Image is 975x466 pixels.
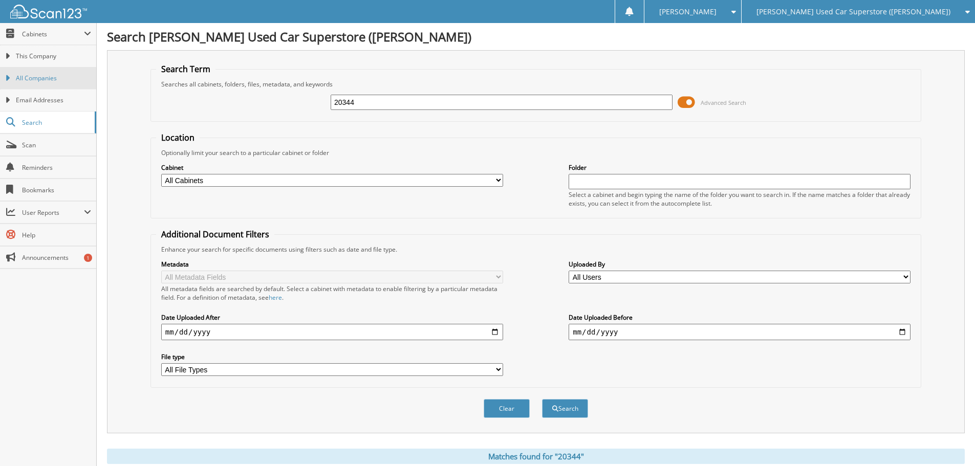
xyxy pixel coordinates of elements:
[569,313,911,322] label: Date Uploaded Before
[569,260,911,269] label: Uploaded By
[22,186,91,194] span: Bookmarks
[84,254,92,262] div: 1
[569,324,911,340] input: end
[161,352,503,361] label: File type
[924,417,975,466] iframe: Chat Widget
[542,399,588,418] button: Search
[161,260,503,269] label: Metadata
[107,449,965,464] div: Matches found for "20344"
[701,99,746,106] span: Advanced Search
[16,74,91,83] span: All Companies
[16,96,91,105] span: Email Addresses
[569,190,911,208] div: Select a cabinet and begin typing the name of the folder you want to search in. If the name match...
[156,245,916,254] div: Enhance your search for specific documents using filters such as date and file type.
[22,208,84,217] span: User Reports
[22,118,90,127] span: Search
[269,293,282,302] a: here
[22,141,91,149] span: Scan
[22,231,91,239] span: Help
[156,229,274,240] legend: Additional Document Filters
[156,148,916,157] div: Optionally limit your search to a particular cabinet or folder
[484,399,530,418] button: Clear
[161,313,503,322] label: Date Uploaded After
[22,30,84,38] span: Cabinets
[156,132,200,143] legend: Location
[161,324,503,340] input: start
[156,63,215,75] legend: Search Term
[107,28,965,45] h1: Search [PERSON_NAME] Used Car Superstore ([PERSON_NAME])
[161,284,503,302] div: All metadata fields are searched by default. Select a cabinet with metadata to enable filtering b...
[756,9,950,15] span: [PERSON_NAME] Used Car Superstore ([PERSON_NAME])
[10,5,87,18] img: scan123-logo-white.svg
[161,163,503,172] label: Cabinet
[569,163,911,172] label: Folder
[16,52,91,61] span: This Company
[156,80,916,88] div: Searches all cabinets, folders, files, metadata, and keywords
[22,163,91,172] span: Reminders
[22,253,91,262] span: Announcements
[659,9,717,15] span: [PERSON_NAME]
